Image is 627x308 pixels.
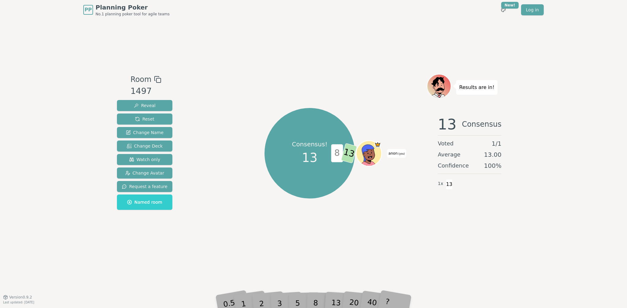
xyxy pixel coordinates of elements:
button: Change Name [117,127,172,138]
button: Change Avatar [117,167,172,179]
button: Reset [117,114,172,125]
span: 8 [331,144,343,162]
span: Change Avatar [125,170,164,176]
span: Consensus [462,117,501,132]
button: Reveal [117,100,172,111]
button: Named room [117,194,172,210]
span: Average [438,150,460,159]
span: Reset [135,116,154,122]
span: Reveal [134,102,156,109]
span: Last updated: [DATE] [3,301,34,304]
span: 13 [302,148,317,167]
p: Results are in! [459,83,494,92]
a: PPPlanning PokerNo.1 planning poker tool for agile teams [83,3,170,17]
span: Change Name [126,129,163,136]
span: Confidence [438,161,469,170]
span: Version 0.9.2 [9,295,32,300]
span: 100 % [484,161,501,170]
div: New! [501,2,519,9]
button: Version0.9.2 [3,295,32,300]
button: Request a feature [117,181,172,192]
span: PP [84,6,92,13]
button: Watch only [117,154,172,165]
span: Planning Poker [96,3,170,12]
span: (you) [398,152,405,155]
span: Watch only [129,156,160,163]
span: 13 [341,143,357,164]
span: No.1 planning poker tool for agile teams [96,12,170,17]
p: Consensus! [291,140,329,149]
span: Named room [127,199,162,205]
span: 13 [446,179,453,190]
button: New! [498,4,509,15]
span: 13.00 [484,150,501,159]
span: Room [130,74,151,85]
span: anon is the host [374,141,381,148]
button: Change Deck [117,141,172,152]
span: 1 / 1 [492,139,501,148]
span: 13 [438,117,456,132]
a: Log in [521,4,544,15]
span: Request a feature [122,183,167,190]
span: Voted [438,139,454,148]
span: 1 x [438,180,443,187]
button: Click to change your avatar [357,141,381,165]
span: Change Deck [127,143,163,149]
div: 1497 [130,85,161,98]
span: Click to change your name [387,149,406,158]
